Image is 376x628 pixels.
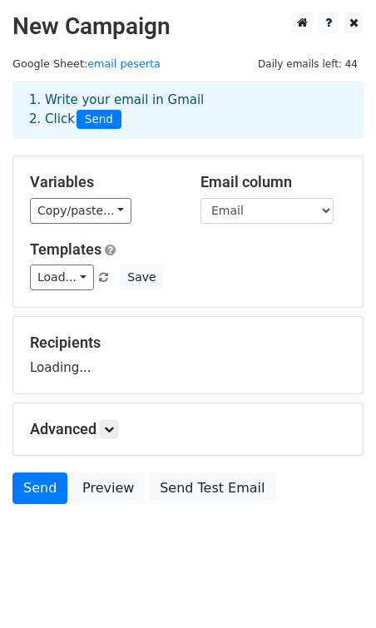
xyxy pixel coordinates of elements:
a: Templates [30,240,101,258]
a: Send [12,472,67,504]
span: Send [77,110,121,130]
a: Send Test Email [149,472,275,504]
h5: Advanced [30,420,346,438]
span: Daily emails left: 44 [252,55,364,73]
h5: Email column [200,173,346,191]
small: Google Sheet: [12,57,161,70]
a: Daily emails left: 44 [252,57,364,70]
a: Preview [72,472,145,504]
button: Save [120,265,163,290]
h5: Variables [30,173,176,191]
a: Copy/paste... [30,198,131,224]
a: email peserta [87,57,161,70]
div: 1. Write your email in Gmail 2. Click [17,91,359,129]
div: Loading... [30,334,346,377]
h2: New Campaign [12,12,364,41]
a: Load... [30,265,94,290]
h5: Recipients [30,334,346,352]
